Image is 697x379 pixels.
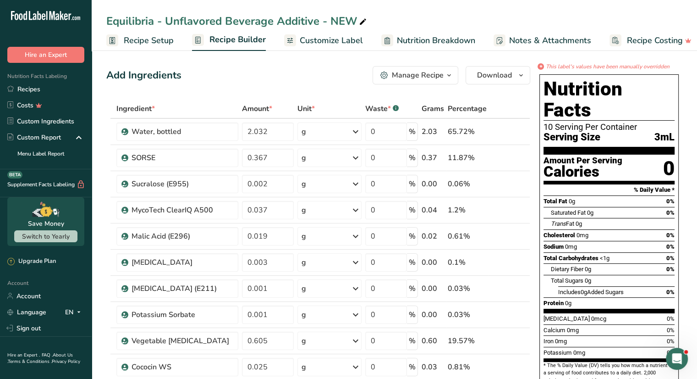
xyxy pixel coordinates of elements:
span: 0% [667,315,675,322]
div: g [302,231,306,242]
span: Notes & Attachments [509,34,591,47]
div: 0 [663,156,675,181]
div: g [302,205,306,216]
span: Calcium [543,327,565,334]
span: Includes Added Sugars [558,289,624,295]
div: g [302,126,306,137]
div: Custom Report [7,133,61,142]
div: g [302,178,306,189]
a: Hire an Expert . [7,352,40,358]
div: Upgrade Plan [7,257,56,266]
span: 0g [569,198,575,205]
span: 0% [666,243,675,250]
div: Manage Recipe [392,70,444,81]
div: 0.81% [448,362,487,373]
div: 65.72% [448,126,487,137]
span: [MEDICAL_DATA] [543,315,590,322]
iframe: Intercom live chat [666,348,688,370]
a: About Us . [7,352,73,365]
div: 0.06% [448,178,487,189]
span: Recipe Builder [209,33,266,46]
span: 0% [667,338,675,345]
div: 0.61% [448,231,487,242]
span: Potassium [543,349,572,356]
span: 0mg [576,232,588,239]
span: Unit [297,103,315,114]
div: Save Money [28,219,64,229]
span: Percentage [448,103,487,114]
span: Amount [242,103,272,114]
span: Switch to Yearly [22,232,70,241]
a: Privacy Policy [52,358,80,365]
a: FAQ . [42,352,53,358]
a: Terms & Conditions . [8,358,52,365]
span: Iron [543,338,554,345]
button: Manage Recipe [373,66,458,84]
span: Protein [543,300,564,307]
div: 19.57% [448,335,487,346]
span: <1g [600,255,609,262]
span: Sodium [543,243,564,250]
span: 0mg [555,338,567,345]
span: 0% [666,289,675,295]
span: 0% [667,327,675,334]
div: 1.2% [448,205,487,216]
div: 0.60 [422,335,444,346]
div: Calories [543,165,622,178]
span: Customize Label [300,34,363,47]
span: 0mg [567,327,579,334]
span: Grams [422,103,444,114]
span: 0% [666,209,675,216]
span: 0g [585,277,591,284]
span: 0% [666,255,675,262]
div: g [302,335,306,346]
a: Language [7,304,46,320]
div: EN [65,307,84,318]
div: Vegetable [MEDICAL_DATA] [132,335,233,346]
i: Trans [551,220,566,227]
div: g [302,362,306,373]
span: Ingredient [116,103,155,114]
span: 0g [576,220,582,227]
span: 0% [666,266,675,273]
div: 0.1% [448,257,487,268]
button: Download [466,66,530,84]
a: Recipe Setup [106,30,174,51]
a: Nutrition Breakdown [381,30,475,51]
span: 0% [666,232,675,239]
div: [MEDICAL_DATA] [132,257,233,268]
div: 0.03% [448,309,487,320]
a: Customize Label [284,30,363,51]
span: 0mg [565,243,577,250]
div: Cococin WS [132,362,233,373]
div: 0.00 [422,283,444,294]
div: SORSE [132,152,233,163]
div: Add Ingredients [106,68,181,83]
div: 10 Serving Per Container [543,123,675,132]
span: 0mcg [591,315,606,322]
button: Switch to Yearly [14,230,77,242]
span: 0g [585,266,591,273]
a: Notes & Attachments [494,30,591,51]
span: Nutrition Breakdown [397,34,475,47]
div: 2.03 [422,126,444,137]
span: Dietary Fiber [551,266,583,273]
span: 0mg [573,349,585,356]
span: Total Carbohydrates [543,255,598,262]
span: Recipe Costing [627,34,683,47]
button: Hire an Expert [7,47,84,63]
span: Total Fat [543,198,567,205]
div: Water, bottled [132,126,233,137]
span: Fat [551,220,574,227]
div: g [302,257,306,268]
div: 0.37 [422,152,444,163]
span: 0g [587,209,593,216]
div: 0.04 [422,205,444,216]
div: 0.02 [422,231,444,242]
span: 3mL [654,132,675,143]
div: [MEDICAL_DATA] (E211) [132,283,233,294]
span: Total Sugars [551,277,583,284]
span: Recipe Setup [124,34,174,47]
div: 0.03% [448,283,487,294]
div: BETA [7,171,22,178]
